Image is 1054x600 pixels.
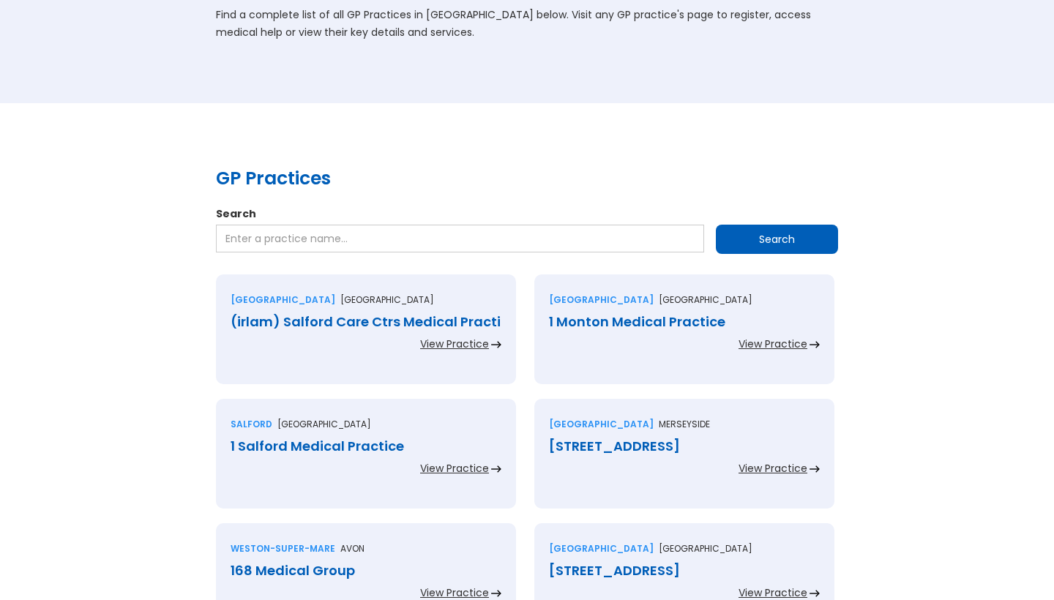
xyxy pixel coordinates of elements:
[420,585,489,600] div: View Practice
[549,439,820,454] div: [STREET_ADDRESS]
[549,293,654,307] div: [GEOGRAPHIC_DATA]
[216,6,838,41] p: Find a complete list of all GP Practices in [GEOGRAPHIC_DATA] below. Visit any GP practice's page...
[716,225,838,254] input: Search
[340,541,365,556] p: Avon
[340,293,434,307] p: [GEOGRAPHIC_DATA]
[231,563,501,578] div: 168 Medical Group
[216,225,704,252] input: Enter a practice name…
[549,541,654,556] div: [GEOGRAPHIC_DATA]
[216,399,516,523] a: Salford[GEOGRAPHIC_DATA]1 Salford Medical PracticeView Practice
[277,417,371,432] p: [GEOGRAPHIC_DATA]
[549,563,820,578] div: [STREET_ADDRESS]
[420,461,489,476] div: View Practice
[549,315,820,329] div: 1 Monton Medical Practice
[231,293,335,307] div: [GEOGRAPHIC_DATA]
[216,165,838,192] h2: GP Practices
[231,439,501,454] div: 1 Salford Medical Practice
[534,274,834,399] a: [GEOGRAPHIC_DATA][GEOGRAPHIC_DATA]1 Monton Medical PracticeView Practice
[216,206,838,221] label: Search
[549,417,654,432] div: [GEOGRAPHIC_DATA]
[534,399,834,523] a: [GEOGRAPHIC_DATA]Merseyside[STREET_ADDRESS]View Practice
[420,337,489,351] div: View Practice
[216,274,516,399] a: [GEOGRAPHIC_DATA][GEOGRAPHIC_DATA](irlam) Salford Care Ctrs Medical PractiView Practice
[739,461,807,476] div: View Practice
[739,337,807,351] div: View Practice
[659,293,752,307] p: [GEOGRAPHIC_DATA]
[659,417,710,432] p: Merseyside
[231,315,501,329] div: (irlam) Salford Care Ctrs Medical Practi
[739,585,807,600] div: View Practice
[659,541,752,556] p: [GEOGRAPHIC_DATA]
[231,417,272,432] div: Salford
[231,541,335,556] div: Weston-super-mare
